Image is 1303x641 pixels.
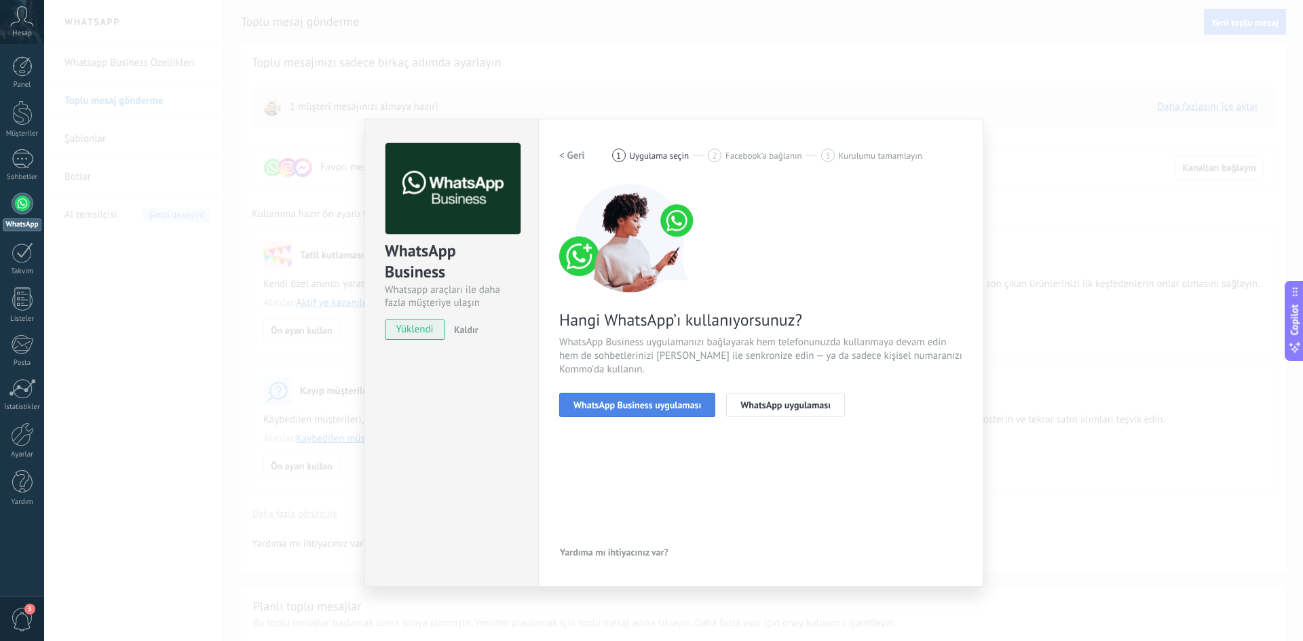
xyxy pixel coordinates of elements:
button: Kaldır [449,319,478,340]
div: Takvim [3,267,42,276]
span: WhatsApp uygulaması [740,400,831,410]
span: yüklendi [385,319,445,340]
span: Kaldır [454,324,478,336]
span: Kurulumu tamamlayın [839,151,922,161]
div: Whatsapp araçları ile daha fazla müşteriye ulaşın [385,284,518,309]
button: WhatsApp Business uygulaması [559,393,715,417]
div: İstatistikler [3,403,42,412]
div: WhatsApp Business [385,240,518,284]
span: 3 [24,604,35,615]
span: Hesap [12,29,32,38]
span: Uygulama seçin [630,151,690,161]
div: Posta [3,359,42,368]
span: WhatsApp Business uygulaması [573,400,701,410]
span: 1 [616,150,621,161]
div: Yardım [3,498,42,507]
span: 2 [713,150,717,161]
div: Ayarlar [3,450,42,459]
button: Yardıma mı ihtiyacınız var? [559,542,669,562]
div: Listeler [3,315,42,324]
h2: < Geri [559,149,585,162]
img: logo_main.png [385,143,521,235]
button: WhatsApp uygulaması [726,393,845,417]
span: Yardıma mı ihtiyacınız var? [560,547,668,557]
button: < Geri [559,143,585,168]
span: 3 [825,150,830,161]
div: WhatsApp [3,218,41,231]
span: Copilot [1288,304,1302,335]
span: Hangi WhatsApp’ı kullanıyorsunuz? [559,309,962,330]
div: Panel [3,81,42,90]
div: Sohbetler [3,173,42,182]
div: Müşteriler [3,130,42,138]
img: connect number [559,184,702,292]
span: Facebook’a bağlanın [725,151,802,161]
span: WhatsApp Business uygulamanızı bağlayarak hem telefonunuzda kullanmaya devam edin hem de sohbetle... [559,336,962,376]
